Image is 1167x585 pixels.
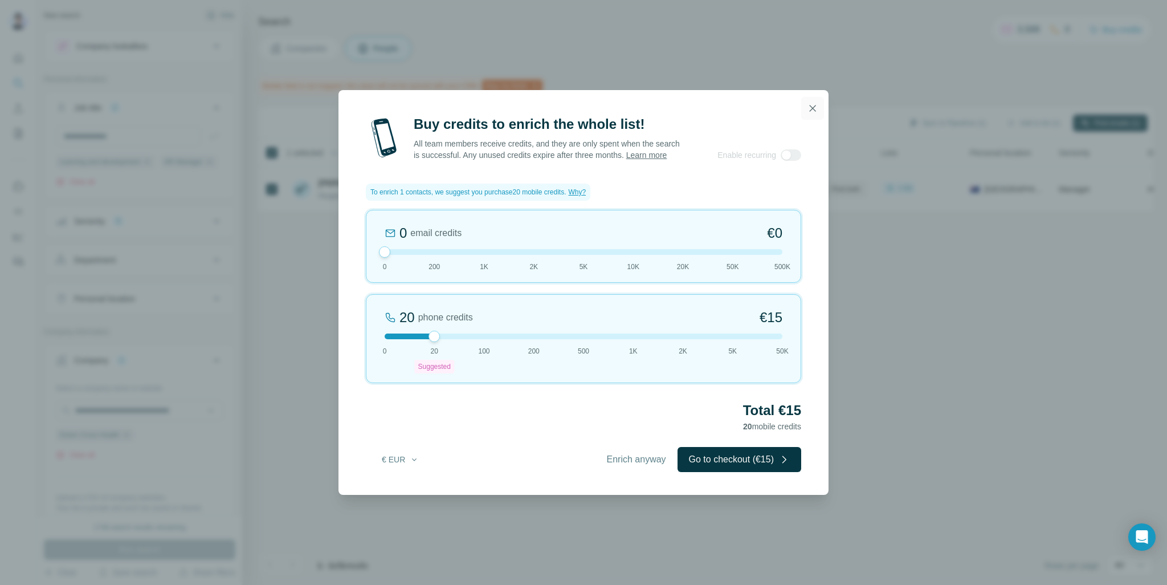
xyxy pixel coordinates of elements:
[478,346,489,356] span: 100
[728,346,737,356] span: 5K
[578,346,589,356] span: 500
[429,262,440,272] span: 200
[743,422,801,431] span: mobile credits
[383,346,387,356] span: 0
[480,262,488,272] span: 1K
[607,453,666,466] span: Enrich anyway
[627,262,639,272] span: 10K
[370,187,566,197] span: To enrich 1 contacts, we suggest you purchase 20 mobile credits .
[580,262,588,272] span: 5K
[410,226,462,240] span: email credits
[431,346,438,356] span: 20
[678,447,801,472] button: Go to checkout (€15)
[399,308,415,327] div: 20
[415,360,454,373] div: Suggested
[774,262,790,272] span: 500K
[414,138,681,161] p: All team members receive credits, and they are only spent when the search is successful. Any unus...
[677,262,689,272] span: 20K
[399,224,407,242] div: 0
[767,224,782,242] span: €0
[569,188,586,196] span: Why?
[629,346,638,356] span: 1K
[374,449,427,470] button: € EUR
[626,151,667,160] a: Learn more
[776,346,788,356] span: 50K
[595,447,678,472] button: Enrich anyway
[366,115,402,161] img: mobile-phone
[418,311,473,324] span: phone credits
[717,149,776,161] span: Enable recurring
[529,262,538,272] span: 2K
[760,308,782,327] span: €15
[727,262,738,272] span: 50K
[1128,523,1156,551] div: Open Intercom Messenger
[528,346,540,356] span: 200
[366,401,801,420] h2: Total €15
[679,346,687,356] span: 2K
[743,422,752,431] span: 20
[383,262,387,272] span: 0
